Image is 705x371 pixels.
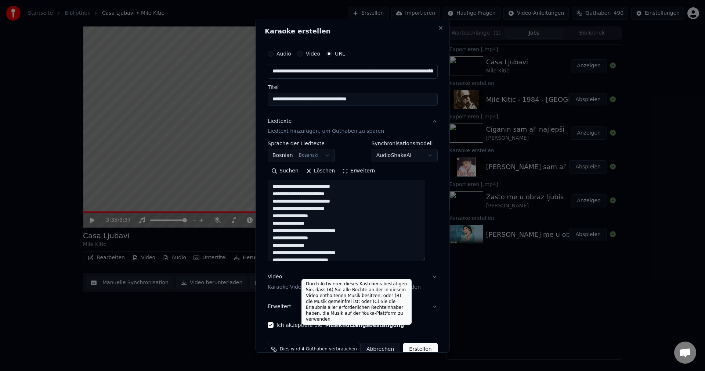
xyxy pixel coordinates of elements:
[301,279,412,325] div: Durch Aktivieren dieses Kästchens bestätigen Sie, dass (A) Sie alle Rechte an der in diesem Video...
[302,165,339,177] button: Löschen
[268,84,438,89] label: Titel
[268,141,335,146] label: Sprache der Liedtexte
[268,117,292,125] div: Liedtexte
[268,297,438,316] button: Erweitert
[280,346,357,352] span: Dies wird 4 Guthaben verbrauchen
[268,267,438,297] button: VideoKaraoke-Video anpassen: Bild, Video oder Farbe verwenden
[360,343,400,356] button: Abbrechen
[325,322,404,328] button: Ich akzeptiere die
[403,343,437,356] button: Erstellen
[268,273,421,291] div: Video
[339,165,379,177] button: Erweitern
[268,165,302,177] button: Suchen
[276,322,404,328] label: Ich akzeptiere die
[305,51,320,56] label: Video
[268,128,384,135] p: Liedtext hinzufügen, um Guthaben zu sparen
[268,111,438,141] button: LiedtexteLiedtext hinzufügen, um Guthaben zu sparen
[265,28,441,34] h2: Karaoke erstellen
[268,283,421,291] p: Karaoke-Video anpassen: Bild, Video oder Farbe verwenden
[268,141,438,267] div: LiedtexteLiedtext hinzufügen, um Guthaben zu sparen
[276,51,291,56] label: Audio
[371,141,437,146] label: Synchronisationsmodell
[335,51,345,56] label: URL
